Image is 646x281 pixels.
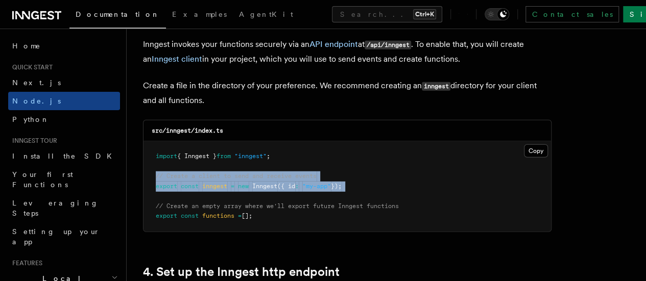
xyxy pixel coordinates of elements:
a: Next.js [8,73,120,92]
span: export [156,212,177,219]
code: src/inngest/index.ts [152,127,223,134]
span: // Create a client to send and receive events [156,172,317,180]
a: Leveraging Steps [8,194,120,222]
span: Next.js [12,79,61,87]
span: inngest [202,183,227,190]
span: Inngest [252,183,277,190]
span: = [238,212,242,219]
span: export [156,183,177,190]
code: inngest [422,82,450,91]
span: new [238,183,249,190]
span: []; [242,212,252,219]
span: const [181,212,199,219]
span: functions [202,212,234,219]
a: AgentKit [233,3,299,28]
span: import [156,152,177,160]
span: = [231,183,234,190]
a: Examples [166,3,233,28]
code: /api/inngest [365,41,411,49]
span: Quick start [8,63,53,71]
span: : [295,183,299,190]
a: Inngest client [152,54,202,64]
button: Toggle dark mode [485,8,509,20]
a: Python [8,110,120,129]
a: Documentation [69,3,166,29]
a: Contact sales [525,6,619,22]
span: // Create an empty array where we'll export future Inngest functions [156,202,399,210]
span: Home [12,41,41,51]
p: Create a file in the directory of your preference. We recommend creating an directory for your cl... [143,79,552,108]
span: Python [12,115,50,123]
span: Leveraging Steps [12,199,99,217]
span: Documentation [76,10,160,18]
a: Setting up your app [8,222,120,251]
span: from [217,152,231,160]
span: "my-app" [302,183,331,190]
span: ; [267,152,270,160]
span: }); [331,183,342,190]
a: API endpoint [309,39,358,49]
span: Node.js [12,97,61,105]
kbd: Ctrl+K [413,9,436,19]
a: Home [8,37,120,55]
a: 4. Set up the Inngest http endpoint [143,265,340,279]
span: { Inngest } [177,152,217,160]
a: Your first Functions [8,165,120,194]
span: Your first Functions [12,170,73,189]
a: Install the SDK [8,147,120,165]
button: Search...Ctrl+K [332,6,442,22]
span: Install the SDK [12,152,118,160]
span: ({ id [277,183,295,190]
span: Setting up your app [12,227,100,246]
span: const [181,183,199,190]
span: Examples [172,10,227,18]
span: Features [8,259,42,267]
button: Copy [524,144,548,158]
span: Inngest tour [8,137,57,145]
span: AgentKit [239,10,293,18]
a: Node.js [8,92,120,110]
span: "inngest" [234,152,267,160]
p: Inngest invokes your functions securely via an at . To enable that, you will create an in your pr... [143,37,552,66]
